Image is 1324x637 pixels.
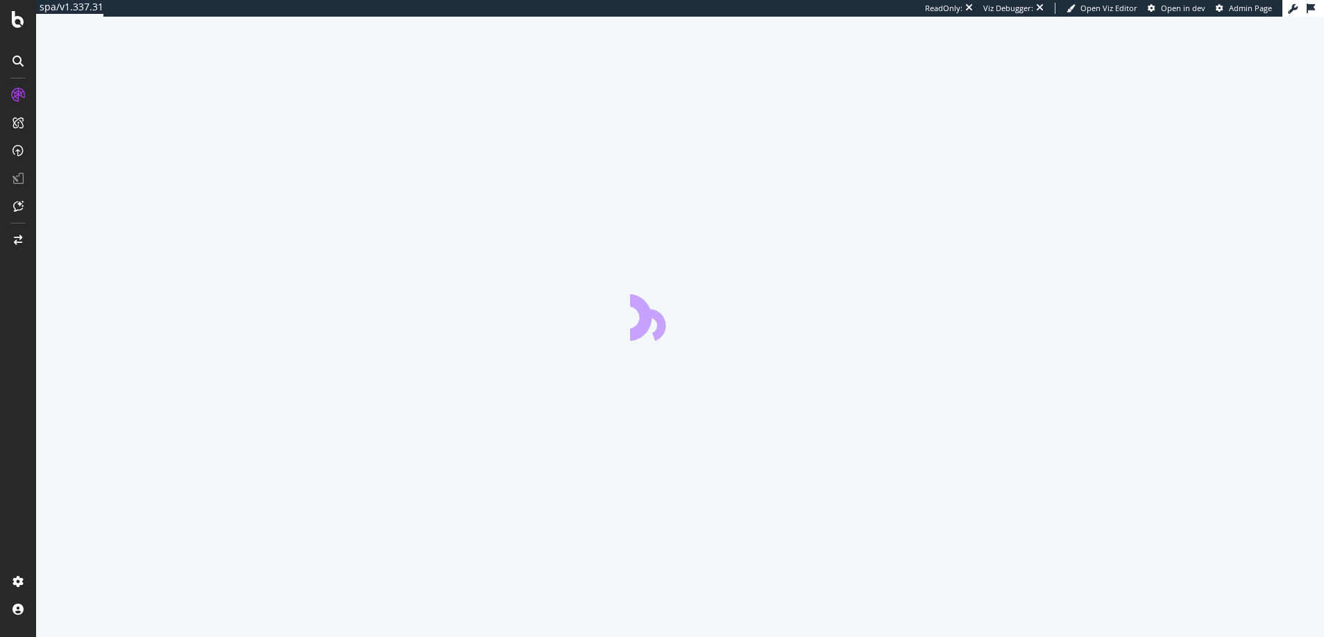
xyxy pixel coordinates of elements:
[1216,3,1272,14] a: Admin Page
[1161,3,1205,13] span: Open in dev
[925,3,962,14] div: ReadOnly:
[1080,3,1137,13] span: Open Viz Editor
[983,3,1033,14] div: Viz Debugger:
[1067,3,1137,14] a: Open Viz Editor
[1148,3,1205,14] a: Open in dev
[1229,3,1272,13] span: Admin Page
[630,291,730,341] div: animation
